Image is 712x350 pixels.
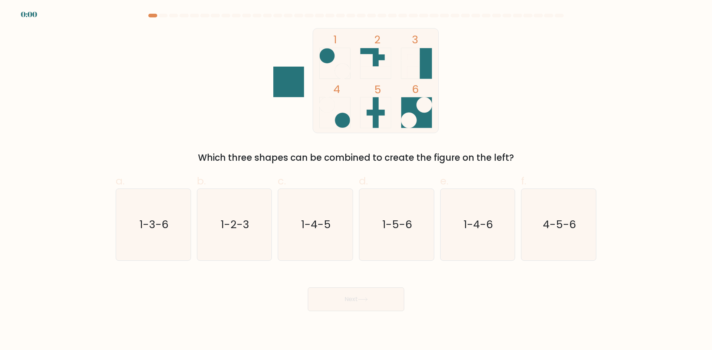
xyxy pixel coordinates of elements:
[308,287,404,311] button: Next
[412,82,419,97] tspan: 6
[197,174,206,188] span: b.
[464,217,493,232] text: 1-4-6
[278,174,286,188] span: c.
[333,82,340,97] tspan: 4
[374,82,381,97] tspan: 5
[301,217,331,232] text: 1-4-5
[440,174,448,188] span: e.
[21,9,37,20] div: 0:00
[521,174,526,188] span: f.
[116,174,125,188] span: a.
[412,32,418,47] tspan: 3
[359,174,368,188] span: d.
[139,217,168,232] text: 1-3-6
[221,217,249,232] text: 1-2-3
[543,217,576,232] text: 4-5-6
[374,32,380,47] tspan: 2
[333,32,337,47] tspan: 1
[120,151,592,164] div: Which three shapes can be combined to create the figure on the left?
[382,217,412,232] text: 1-5-6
